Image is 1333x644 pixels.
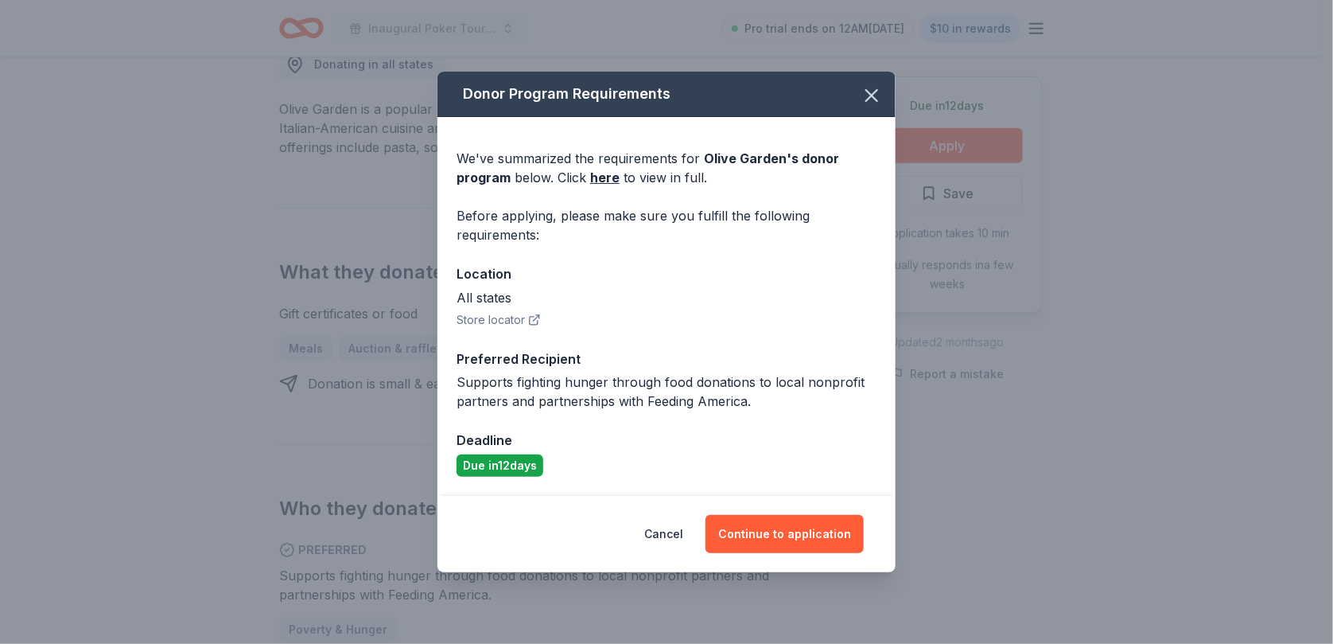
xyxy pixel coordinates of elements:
div: Donor Program Requirements [437,72,896,117]
button: Continue to application [705,515,864,553]
button: Store locator [457,310,541,330]
div: We've summarized the requirements for below. Click to view in full. [457,149,876,187]
div: Due in 12 days [457,455,543,477]
a: here [590,168,620,187]
div: Preferred Recipient [457,349,876,369]
div: Supports fighting hunger through food donations to local nonprofit partners and partnerships with... [457,373,876,411]
div: Deadline [457,430,876,451]
div: Location [457,263,876,284]
button: Cancel [644,515,683,553]
div: All states [457,288,876,307]
div: Before applying, please make sure you fulfill the following requirements: [457,206,876,244]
